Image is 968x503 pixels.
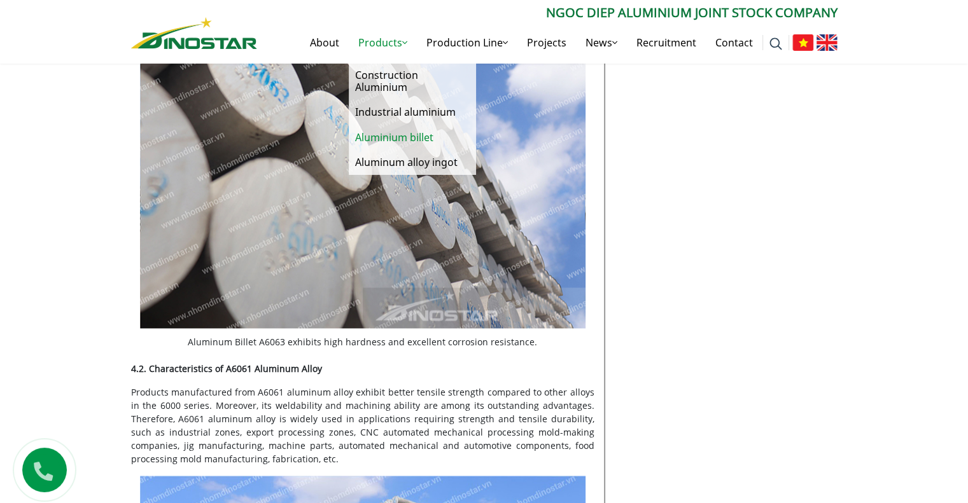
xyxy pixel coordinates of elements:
[706,22,762,63] a: Contact
[817,34,838,51] img: English
[257,3,838,22] p: Ngoc Diep Aluminium Joint Stock Company
[131,17,257,49] img: Nhôm Dinostar
[349,100,476,125] a: Industrial aluminium
[140,335,586,348] figcaption: Aluminum Billet A6063 exhibits high hardness and excellent corrosion resistance.
[576,22,627,63] a: News
[300,22,349,63] a: About
[349,63,476,100] a: Construction Aluminium
[417,22,517,63] a: Production Line
[349,125,476,150] a: Aluminium billet
[131,362,322,375] strong: 4.2. Characteristics of A6061 Aluminum Alloy
[349,150,476,175] a: Aluminum alloy ingot
[517,22,576,63] a: Projects
[131,385,594,465] p: Products manufactured from A6061 aluminum alloy exhibit better tensile strength compared to other...
[349,22,417,63] a: Products
[769,38,782,50] img: search
[792,34,813,51] img: Tiếng Việt
[627,22,706,63] a: Recruitment
[140,31,586,328] img: Hợp kim nhôm Billet A06063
